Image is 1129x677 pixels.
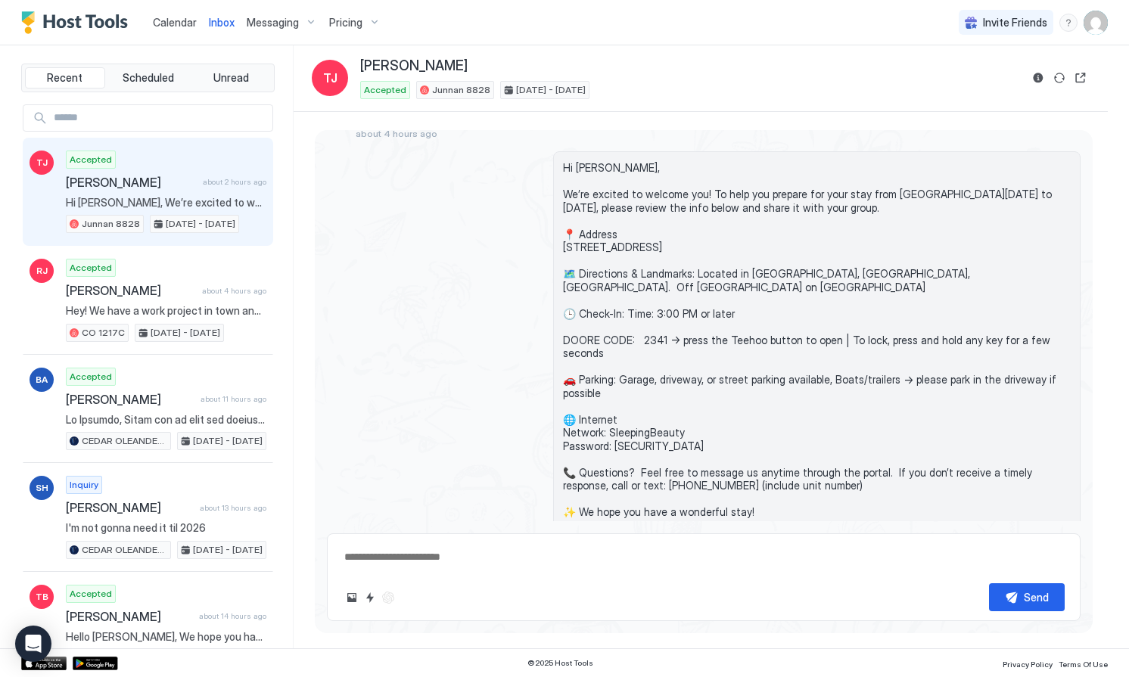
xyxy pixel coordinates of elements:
span: I'm not gonna need it til 2026 [66,521,266,535]
span: Calendar [153,16,197,29]
span: TJ [36,156,48,169]
span: Inbox [209,16,235,29]
span: SH [36,481,48,495]
a: Inbox [209,14,235,30]
button: Upload image [343,588,361,607]
span: Terms Of Use [1059,660,1108,669]
span: [DATE] - [DATE] [151,326,220,340]
span: Pricing [329,16,362,30]
span: Scheduled [123,71,174,85]
div: Open Intercom Messenger [15,626,51,662]
span: about 4 hours ago [356,128,437,139]
span: [PERSON_NAME] [66,500,194,515]
span: [DATE] - [DATE] [516,83,586,97]
button: Recent [25,67,105,89]
span: about 11 hours ago [201,394,266,404]
span: Lo Ipsumdo, Sitam con ad elit sed doeiusm temp inci utla et do 508 Magnaali Enima Minimven Quisno... [66,413,266,427]
span: BA [36,373,48,387]
a: Terms Of Use [1059,655,1108,671]
span: Recent [47,71,82,85]
span: TJ [323,69,337,87]
a: Privacy Policy [1003,655,1053,671]
span: [DATE] - [DATE] [193,434,263,448]
button: Scheduled [108,67,188,89]
span: [PERSON_NAME] [66,392,194,407]
div: User profile [1084,11,1108,35]
a: Google Play Store [73,657,118,670]
span: CEDAR OLEANDER 150 AND 156 [82,543,167,557]
span: Accepted [70,587,112,601]
span: Inquiry [70,478,98,492]
span: [PERSON_NAME] [360,57,468,75]
button: Open reservation [1071,69,1090,87]
button: Send [989,583,1065,611]
span: Messaging [247,16,299,30]
span: Accepted [364,83,406,97]
span: © 2025 Host Tools [527,658,593,668]
span: RJ [36,264,48,278]
a: Host Tools Logo [21,11,135,34]
div: Send [1024,589,1049,605]
span: CO 1217C [82,326,125,340]
span: Hi [PERSON_NAME], We’re excited to welcome you! To help you prepare for your stay from [GEOGRAPHI... [66,196,266,210]
a: Calendar [153,14,197,30]
span: Privacy Policy [1003,660,1053,669]
button: Reservation information [1029,69,1047,87]
span: [DATE] - [DATE] [193,543,263,557]
span: about 14 hours ago [199,611,266,621]
span: TB [36,590,48,604]
span: [PERSON_NAME] [66,609,193,624]
span: about 4 hours ago [202,286,266,296]
button: Sync reservation [1050,69,1068,87]
span: [DATE] - [DATE] [166,217,235,231]
a: App Store [21,657,67,670]
span: about 2 hours ago [203,177,266,187]
span: Invite Friends [983,16,1047,30]
span: Junnan 8828 [82,217,140,231]
span: Hey! We have a work project in town and will be traveling with a trailer. We would only need to p... [66,304,266,318]
button: Quick reply [361,588,379,607]
span: [PERSON_NAME] [66,283,196,298]
span: Accepted [70,153,112,166]
button: Unread [191,67,271,89]
input: Input Field [48,105,272,131]
span: Accepted [70,370,112,384]
span: about 13 hours ago [200,503,266,513]
span: Unread [213,71,249,85]
span: Hi [PERSON_NAME], We’re excited to welcome you! To help you prepare for your stay from [GEOGRAPHI... [563,161,1071,519]
div: menu [1059,14,1078,32]
span: CEDAR OLEANDER 157 [82,434,167,448]
span: Accepted [70,261,112,275]
span: Junnan 8828 [432,83,490,97]
span: Hello [PERSON_NAME], We hope you had a wonderful stay! To make checkout smooth on [DATE], [DATE],... [66,630,266,644]
div: tab-group [21,64,275,92]
span: [PERSON_NAME] [66,175,197,190]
